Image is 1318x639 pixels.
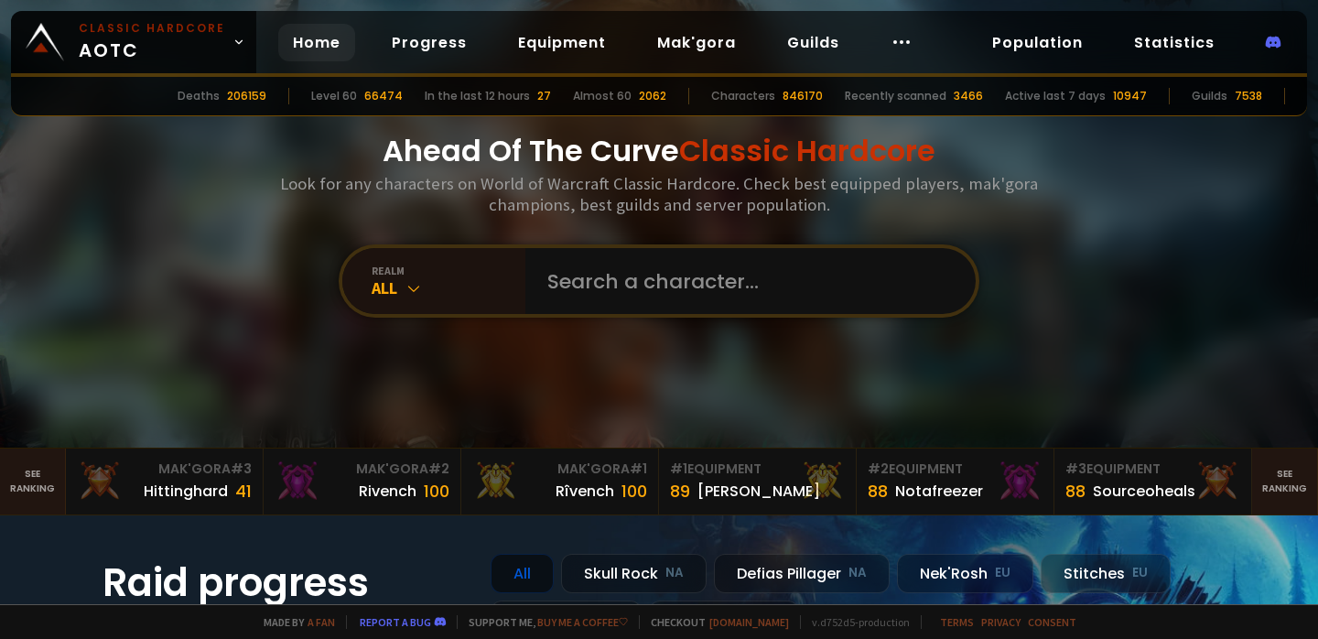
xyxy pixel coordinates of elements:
h1: Raid progress [103,554,469,612]
div: Deaths [178,88,220,104]
div: Rîvench [556,480,614,503]
div: 7538 [1235,88,1262,104]
div: 206159 [227,88,266,104]
a: Terms [940,615,974,629]
div: Almost 60 [573,88,632,104]
div: Level 60 [311,88,357,104]
div: 27 [537,88,551,104]
div: Hittinghard [144,480,228,503]
div: Equipment [670,460,845,479]
div: Skull Rock [561,554,707,593]
div: 66474 [364,88,403,104]
a: Equipment [503,24,621,61]
span: Made by [253,615,335,629]
a: Seeranking [1252,449,1318,514]
span: AOTC [79,20,225,64]
div: 89 [670,479,690,504]
div: Defias Pillager [714,554,890,593]
a: a fan [308,615,335,629]
div: Guilds [1192,88,1227,104]
a: Privacy [981,615,1021,629]
span: Support me, [457,615,628,629]
div: 88 [868,479,888,504]
a: Buy me a coffee [537,615,628,629]
span: Classic Hardcore [679,130,935,171]
a: #3Equipment88Sourceoheals [1054,449,1252,514]
div: 41 [235,479,252,504]
div: 100 [621,479,647,504]
div: Rivench [359,480,416,503]
small: EU [1132,564,1148,582]
small: EU [995,564,1010,582]
span: # 2 [428,460,449,478]
div: All [491,554,554,593]
div: 846170 [783,88,823,104]
a: Classic HardcoreAOTC [11,11,256,73]
span: Checkout [639,615,789,629]
a: #2Equipment88Notafreezer [857,449,1054,514]
div: Stitches [1041,554,1171,593]
small: Classic Hardcore [79,20,225,37]
span: # 2 [868,460,889,478]
div: Notafreezer [895,480,983,503]
div: Active last 7 days [1005,88,1106,104]
a: Mak'Gora#2Rivench100 [264,449,461,514]
div: 2062 [639,88,666,104]
a: #1Equipment89[PERSON_NAME] [659,449,857,514]
a: [DOMAIN_NAME] [709,615,789,629]
div: 88 [1065,479,1086,504]
div: 10947 [1113,88,1147,104]
div: 3466 [954,88,983,104]
div: In the last 12 hours [425,88,530,104]
span: # 3 [1065,460,1086,478]
div: Mak'Gora [275,460,449,479]
h3: Look for any characters on World of Warcraft Classic Hardcore. Check best equipped players, mak'g... [273,173,1045,215]
a: Home [278,24,355,61]
span: # 1 [630,460,647,478]
div: Mak'Gora [472,460,647,479]
div: Sourceoheals [1093,480,1195,503]
a: Statistics [1119,24,1229,61]
input: Search a character... [536,248,954,314]
a: Mak'gora [643,24,751,61]
a: Report a bug [360,615,431,629]
a: Guilds [772,24,854,61]
div: Equipment [1065,460,1240,479]
a: Consent [1028,615,1076,629]
h1: Ahead Of The Curve [383,129,935,173]
a: Progress [377,24,481,61]
small: NA [848,564,867,582]
div: 100 [424,479,449,504]
div: [PERSON_NAME] [697,480,820,503]
span: v. d752d5 - production [800,615,910,629]
span: # 1 [670,460,687,478]
div: Equipment [868,460,1043,479]
div: Mak'Gora [77,460,252,479]
div: Characters [711,88,775,104]
small: NA [665,564,684,582]
a: Mak'Gora#1Rîvench100 [461,449,659,514]
div: Nek'Rosh [897,554,1033,593]
div: All [372,277,525,298]
span: # 3 [231,460,252,478]
div: realm [372,264,525,277]
a: Mak'Gora#3Hittinghard41 [66,449,264,514]
a: Population [978,24,1097,61]
div: Recently scanned [845,88,946,104]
